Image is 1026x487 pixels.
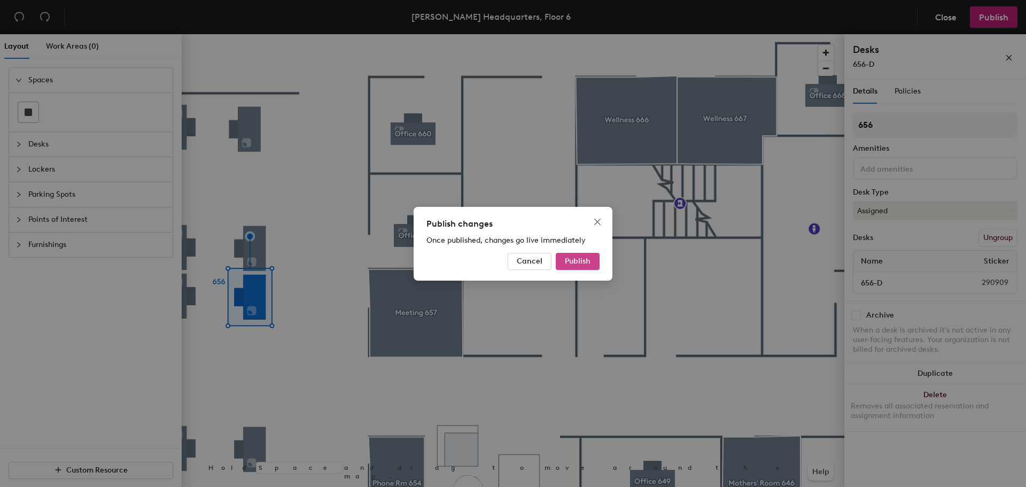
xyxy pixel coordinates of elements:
[589,218,606,226] span: Close
[589,213,606,230] button: Close
[565,257,590,266] span: Publish
[426,236,586,245] span: Once published, changes go live immediately
[517,257,542,266] span: Cancel
[426,218,600,230] div: Publish changes
[593,218,602,226] span: close
[508,253,551,270] button: Cancel
[556,253,600,270] button: Publish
